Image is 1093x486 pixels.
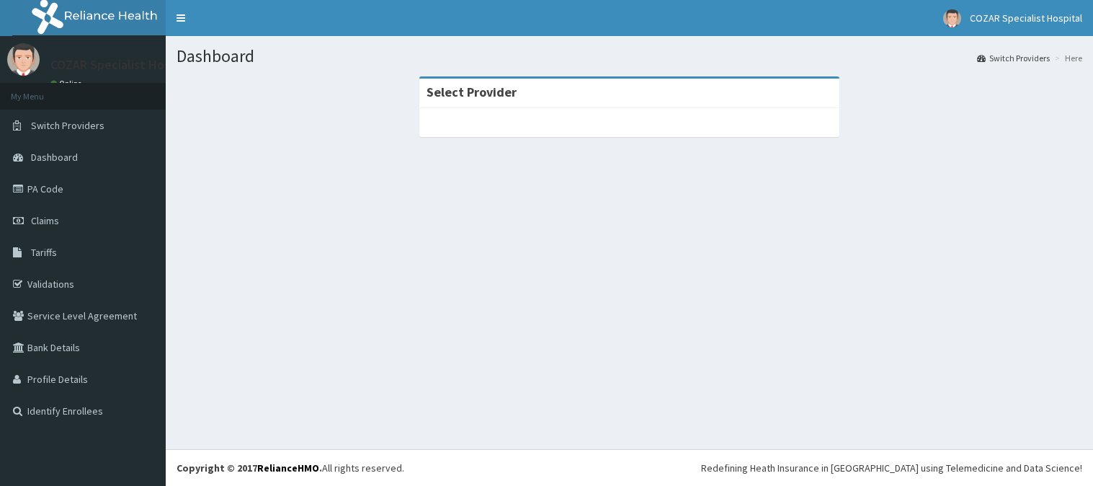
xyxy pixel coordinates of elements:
[1051,52,1082,64] li: Here
[177,47,1082,66] h1: Dashboard
[50,58,196,71] p: COZAR Specialist Hospital
[257,461,319,474] a: RelianceHMO
[970,12,1082,25] span: COZAR Specialist Hospital
[943,9,961,27] img: User Image
[701,461,1082,475] div: Redefining Heath Insurance in [GEOGRAPHIC_DATA] using Telemedicine and Data Science!
[31,246,57,259] span: Tariffs
[31,119,104,132] span: Switch Providers
[31,214,59,227] span: Claims
[50,79,85,89] a: Online
[166,449,1093,486] footer: All rights reserved.
[7,43,40,76] img: User Image
[977,52,1050,64] a: Switch Providers
[31,151,78,164] span: Dashboard
[427,84,517,100] strong: Select Provider
[177,461,322,474] strong: Copyright © 2017 .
